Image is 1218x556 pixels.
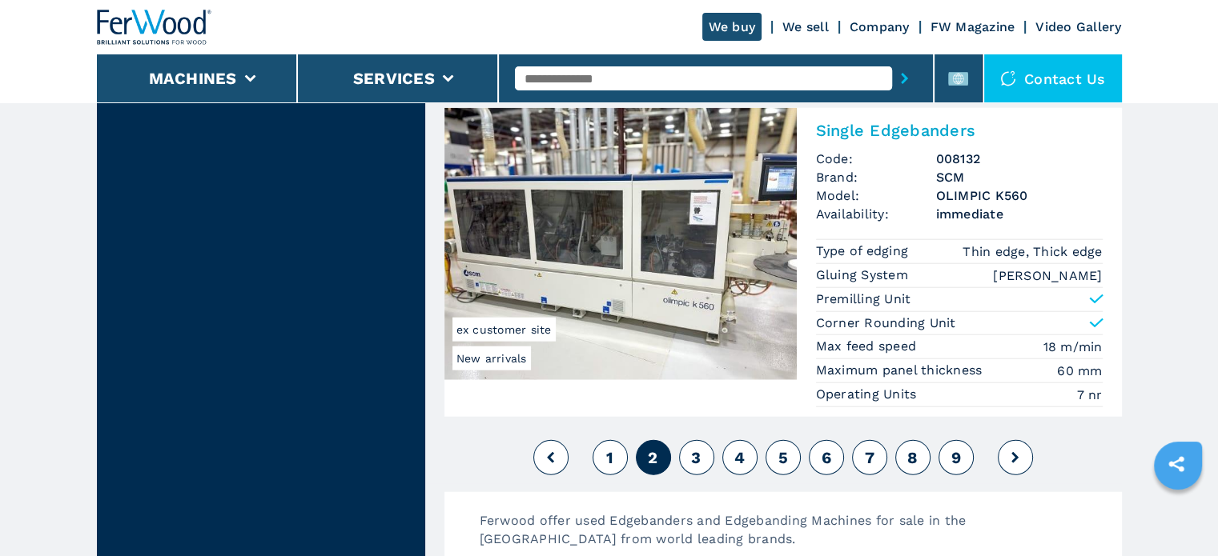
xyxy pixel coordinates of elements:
[636,440,671,475] button: 2
[963,242,1102,261] em: Thin edge, Thick edge
[444,108,1122,417] a: Single Edgebanders SCM OLIMPIC K560New arrivalsex customer siteSingle EdgebandersCode:008132Brand...
[816,168,936,186] span: Brand:
[951,448,960,467] span: 9
[816,150,936,168] span: Code:
[606,448,613,467] span: 1
[816,362,987,379] p: Maximum panel thickness
[850,19,910,34] a: Company
[816,386,921,403] p: Operating Units
[907,448,918,467] span: 8
[936,186,1103,205] h3: OLIMPIC K560
[353,69,435,88] button: Services
[691,448,701,467] span: 3
[816,290,911,308] p: Premilling Unit
[1150,484,1206,544] iframe: Chat
[1000,70,1016,86] img: Contact us
[816,266,913,284] p: Gluing System
[452,318,556,342] span: ex customer site
[1043,338,1103,356] em: 18 m/min
[782,19,829,34] a: We sell
[648,448,657,467] span: 2
[993,266,1102,285] em: [PERSON_NAME]
[1077,386,1103,404] em: 7 nr
[852,440,887,475] button: 7
[984,54,1122,102] div: Contact us
[816,186,936,205] span: Model:
[936,150,1103,168] h3: 008132
[816,338,921,355] p: Max feed speed
[809,440,844,475] button: 6
[816,205,936,223] span: Availability:
[1156,444,1196,484] a: sharethis
[936,205,1103,223] span: immediate
[864,448,874,467] span: 7
[1035,19,1121,34] a: Video Gallery
[816,242,913,260] p: Type of edging
[778,448,787,467] span: 5
[722,440,758,475] button: 4
[593,440,628,475] button: 1
[444,108,797,380] img: Single Edgebanders SCM OLIMPIC K560
[97,10,212,45] img: Ferwood
[816,314,956,332] p: Corner Rounding Unit
[679,440,714,475] button: 3
[936,168,1103,186] h3: SCM
[702,13,762,41] a: We buy
[931,19,1015,34] a: FW Magazine
[734,448,745,467] span: 4
[939,440,974,475] button: 9
[821,448,830,467] span: 6
[149,69,237,88] button: Machines
[1057,362,1102,380] em: 60 mm
[816,121,1103,140] h2: Single Edgebanders
[895,440,931,475] button: 8
[892,60,917,97] button: submit-button
[452,346,531,370] span: New arrivals
[766,440,801,475] button: 5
